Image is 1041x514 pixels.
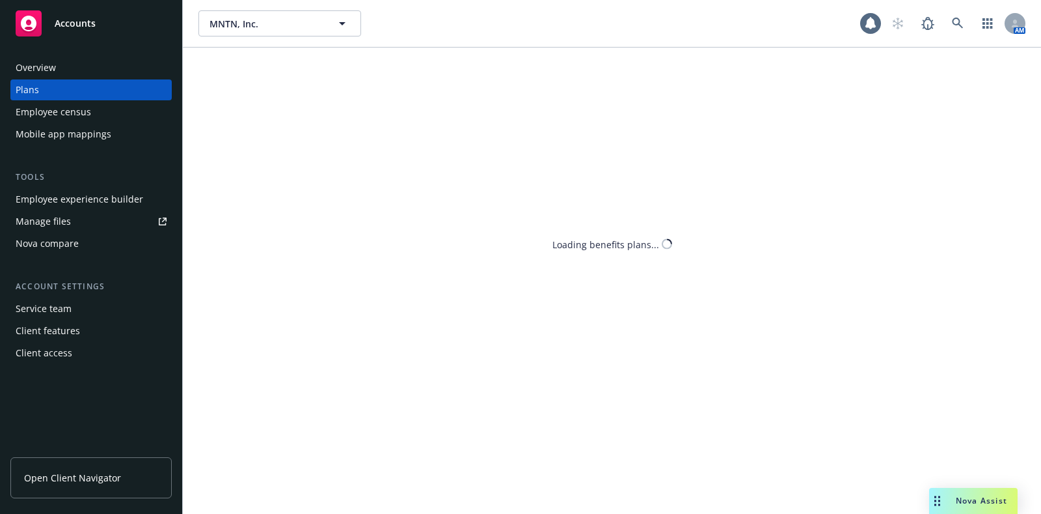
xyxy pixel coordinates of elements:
[24,471,121,485] span: Open Client Navigator
[10,321,172,341] a: Client features
[16,124,111,145] div: Mobile app mappings
[10,102,172,122] a: Employee census
[10,280,172,293] div: Account settings
[10,124,172,145] a: Mobile app mappings
[552,237,659,251] div: Loading benefits plans...
[929,488,1018,514] button: Nova Assist
[16,79,39,100] div: Plans
[10,79,172,100] a: Plans
[10,57,172,78] a: Overview
[10,171,172,184] div: Tools
[10,5,172,42] a: Accounts
[16,102,91,122] div: Employee census
[16,321,80,341] div: Client features
[16,211,71,232] div: Manage files
[10,211,172,232] a: Manage files
[55,18,96,29] span: Accounts
[885,10,911,36] a: Start snowing
[16,189,143,210] div: Employee experience builder
[198,10,361,36] button: MNTN, Inc.
[945,10,971,36] a: Search
[210,17,322,31] span: MNTN, Inc.
[10,233,172,254] a: Nova compare
[956,495,1007,506] span: Nova Assist
[16,343,72,364] div: Client access
[915,10,941,36] a: Report a Bug
[929,488,945,514] div: Drag to move
[16,233,79,254] div: Nova compare
[10,343,172,364] a: Client access
[16,57,56,78] div: Overview
[16,298,72,319] div: Service team
[975,10,1001,36] a: Switch app
[10,298,172,319] a: Service team
[10,189,172,210] a: Employee experience builder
